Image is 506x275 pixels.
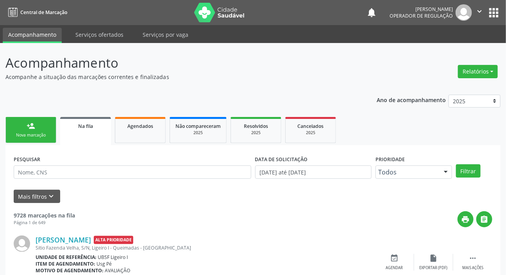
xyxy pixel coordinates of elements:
[255,165,372,179] input: Selecione um intervalo
[298,123,324,129] span: Cancelados
[36,267,104,274] b: Motivo de agendamento:
[36,235,91,244] a: [PERSON_NAME]
[137,28,194,41] a: Serviços por vaga
[14,212,75,219] strong: 9728 marcações na fila
[94,236,133,244] span: Alta Prioridade
[14,153,40,165] label: PESQUISAR
[175,130,221,136] div: 2025
[3,28,62,43] a: Acompanhamento
[461,215,470,224] i: print
[390,6,453,13] div: [PERSON_NAME]
[375,153,405,165] label: Prioridade
[487,6,501,20] button: apps
[456,4,472,21] img: img
[27,122,35,130] div: person_add
[386,265,403,271] div: Agendar
[390,13,453,19] span: Operador de regulação
[36,261,95,267] b: Item de agendamento:
[20,9,67,16] span: Central de Marcação
[236,130,275,136] div: 2025
[458,65,498,78] button: Relatórios
[5,6,67,19] a: Central de Marcação
[378,168,436,176] span: Todos
[11,132,50,138] div: Nova marcação
[472,4,487,21] button: 
[105,267,131,274] span: AVALIAÇÃO
[47,192,56,201] i: keyboard_arrow_down
[127,123,153,129] span: Agendados
[475,7,484,16] i: 
[458,211,474,227] button: print
[456,164,481,178] button: Filtrar
[14,190,60,203] button: Mais filtroskeyboard_arrow_down
[5,73,352,81] p: Acompanhe a situação das marcações correntes e finalizadas
[97,261,112,267] span: Usg Pé
[255,153,308,165] label: DATA DE SOLICITAÇÃO
[390,254,399,262] i: event_available
[14,219,75,226] div: Página 1 de 649
[468,254,477,262] i: 
[480,215,489,224] i: 
[98,254,128,261] span: UBSF Ligeiro I
[377,95,446,104] p: Ano de acompanhamento
[476,211,492,227] button: 
[366,7,377,18] button: notifications
[175,123,221,129] span: Não compareceram
[5,53,352,73] p: Acompanhamento
[462,265,483,271] div: Mais ações
[420,265,448,271] div: Exportar (PDF)
[14,165,251,179] input: Nome, CNS
[36,254,97,261] b: Unidade de referência:
[14,235,30,252] img: img
[78,123,93,129] span: Na fila
[291,130,330,136] div: 2025
[244,123,268,129] span: Resolvidos
[70,28,129,41] a: Serviços ofertados
[36,244,375,251] div: Sitio Fazenda Velha, S/N, Ligeiro I - Queimadas - [GEOGRAPHIC_DATA]
[429,254,438,262] i: insert_drive_file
